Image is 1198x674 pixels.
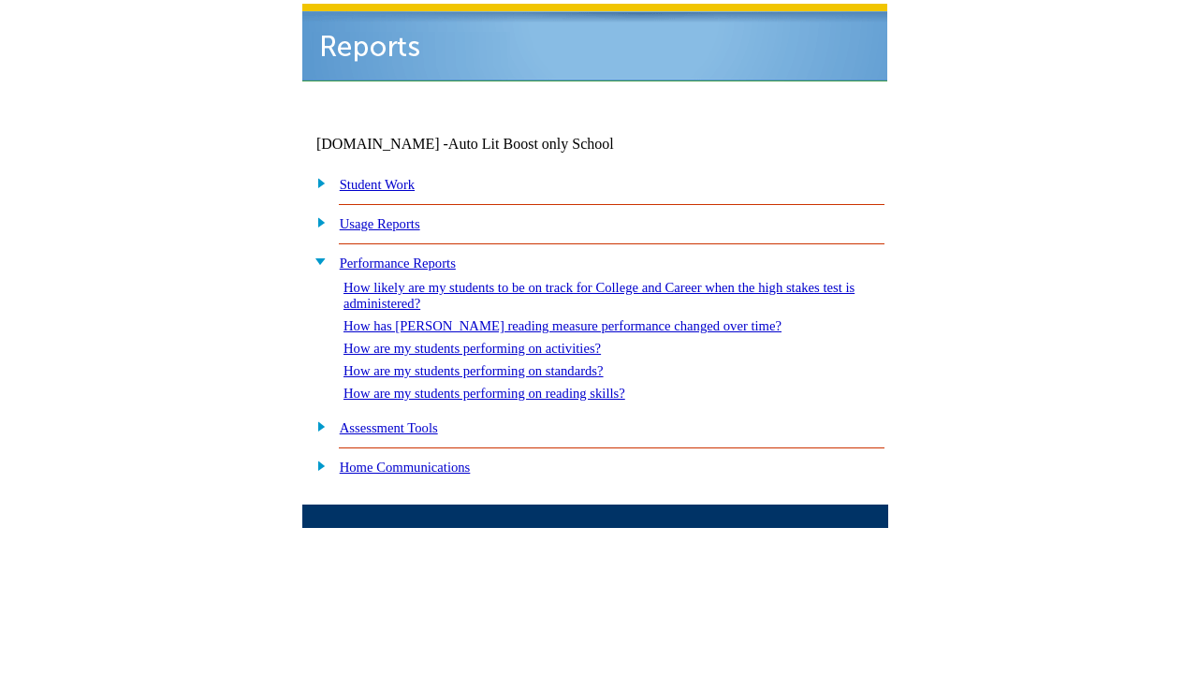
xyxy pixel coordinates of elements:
[340,256,456,271] a: Performance Reports
[307,418,327,434] img: plus.gif
[448,136,614,152] nobr: Auto Lit Boost only School
[343,318,782,333] a: How has [PERSON_NAME] reading measure performance changed over time?
[340,177,415,192] a: Student Work
[307,457,327,474] img: plus.gif
[340,460,471,475] a: Home Communications
[340,420,438,435] a: Assessment Tools
[343,280,855,311] a: How likely are my students to be on track for College and Career when the high stakes test is adm...
[343,363,604,378] a: How are my students performing on standards?
[340,216,420,231] a: Usage Reports
[316,136,661,153] td: [DOMAIN_NAME] -
[307,253,327,270] img: minus.gif
[307,213,327,230] img: plus.gif
[343,341,601,356] a: How are my students performing on activities?
[302,4,887,81] img: header
[343,386,625,401] a: How are my students performing on reading skills?
[307,174,327,191] img: plus.gif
